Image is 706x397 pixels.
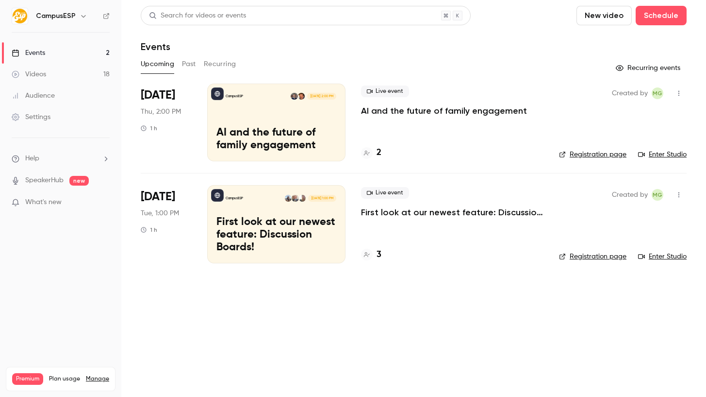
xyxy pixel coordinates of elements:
img: Tiffany Zheng [285,195,292,202]
a: 2 [361,146,381,159]
button: Recurring events [611,60,687,76]
span: [DATE] [141,87,175,103]
button: Upcoming [141,56,174,72]
span: Melissa Greiner [652,87,663,99]
h4: 3 [377,248,381,261]
span: Live event [361,86,409,97]
div: 1 h [141,226,157,234]
div: Sep 11 Thu, 2:00 PM (America/New York) [141,84,192,161]
a: Enter Studio [638,252,687,261]
a: AI and the future of family engagement [361,105,527,117]
span: Plan usage [49,375,80,383]
a: First look at our newest feature: Discussion Boards!CampusESPDanielle DreeszenGavin GrivnaTiffany... [207,185,345,263]
span: [DATE] 1:00 PM [308,195,336,202]
p: CampusESP [226,94,243,99]
span: Melissa Greiner [652,189,663,201]
span: [DATE] 2:00 PM [307,93,336,100]
a: 3 [361,248,381,261]
a: Registration page [559,150,626,159]
div: Audience [12,91,55,101]
span: [DATE] [141,189,175,205]
img: Dave Becker [291,93,297,100]
span: Premium [12,373,43,385]
a: Manage [86,375,109,383]
a: AI and the future of family engagementCampusESPJames BrightDave Becker[DATE] 2:00 PMAI and the fu... [207,84,345,161]
button: Past [182,56,196,72]
button: Schedule [636,6,687,25]
h4: 2 [377,146,381,159]
a: Registration page [559,252,626,261]
span: MG [653,189,662,201]
a: SpeakerHub [25,175,64,186]
h1: Events [141,41,170,52]
span: What's new [25,197,62,207]
span: new [69,176,89,186]
a: Enter Studio [638,150,687,159]
div: Videos [12,69,46,79]
span: Created by [612,189,648,201]
span: Help [25,154,39,164]
div: Events [12,48,45,58]
a: First look at our newest feature: Discussion Boards! [361,207,543,218]
button: Recurring [204,56,236,72]
span: MG [653,87,662,99]
div: 1 h [141,124,157,132]
span: Thu, 2:00 PM [141,107,181,117]
img: CampusESP [12,8,28,24]
li: help-dropdown-opener [12,154,110,164]
div: Settings [12,112,50,122]
span: Tue, 1:00 PM [141,208,179,218]
span: Created by [612,87,648,99]
p: CampusESP [226,196,243,201]
img: Gavin Grivna [292,195,298,202]
p: AI and the future of family engagement [216,127,336,152]
span: Live event [361,187,409,199]
h6: CampusESP [36,11,76,21]
img: Danielle Dreeszen [299,195,306,202]
button: New video [576,6,632,25]
img: James Bright [298,93,305,100]
p: First look at our newest feature: Discussion Boards! [216,216,336,254]
div: Sep 16 Tue, 1:00 PM (America/New York) [141,185,192,263]
div: Search for videos or events [149,11,246,21]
